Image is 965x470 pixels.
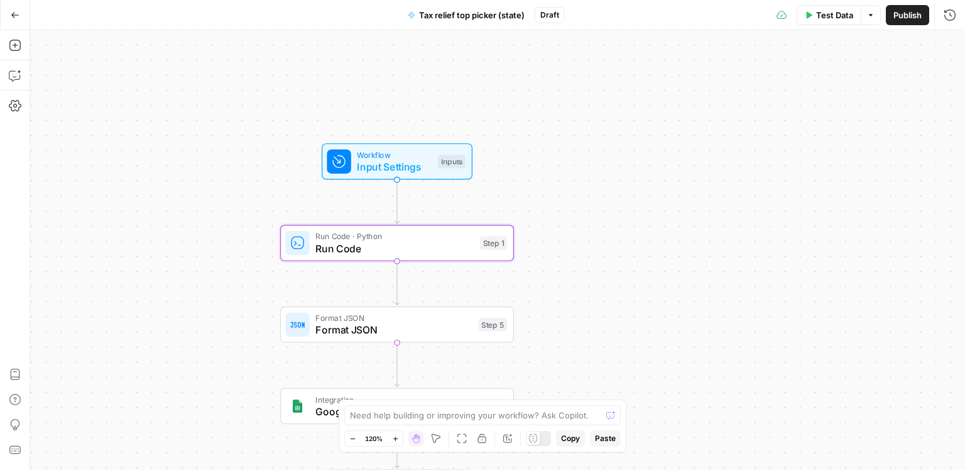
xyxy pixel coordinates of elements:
[893,9,922,21] span: Publish
[480,237,507,250] div: Step 1
[395,342,399,386] g: Edge from step_5 to step_3
[590,430,621,447] button: Paste
[479,318,508,332] div: Step 5
[595,433,616,444] span: Paste
[315,322,472,337] span: Format JSON
[315,230,474,242] span: Run Code · Python
[315,241,474,256] span: Run Code
[357,148,432,160] span: Workflow
[797,5,861,25] button: Test Data
[280,225,514,262] div: Run Code · PythonRun CodeStep 1
[540,9,559,21] span: Draft
[280,388,514,425] div: IntegrationGoogle Sheets IntegrationStep 3
[438,155,466,169] div: Inputs
[556,430,585,447] button: Copy
[395,261,399,305] g: Edge from step_1 to step_5
[395,179,399,223] g: Edge from start to step_1
[280,306,514,343] div: Format JSONFormat JSONStep 5
[357,159,432,174] span: Input Settings
[419,9,525,21] span: Tax relief top picker (state)
[395,424,399,468] g: Edge from step_3 to end
[816,9,853,21] span: Test Data
[315,312,472,324] span: Format JSON
[315,404,472,419] span: Google Sheets Integration
[365,434,383,444] span: 120%
[400,5,532,25] button: Tax relief top picker (state)
[280,143,514,180] div: WorkflowInput SettingsInputs
[315,393,472,405] span: Integration
[290,399,305,414] img: Group%201%201.png
[561,433,580,444] span: Copy
[886,5,929,25] button: Publish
